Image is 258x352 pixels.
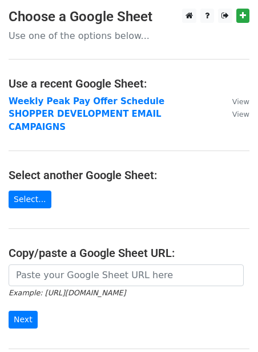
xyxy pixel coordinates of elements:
h4: Use a recent Google Sheet: [9,77,249,90]
a: View [221,96,249,106]
small: View [232,110,249,118]
small: View [232,97,249,106]
input: Paste your Google Sheet URL here [9,264,244,286]
a: View [221,109,249,119]
h4: Copy/paste a Google Sheet URL: [9,246,249,260]
small: Example: [URL][DOMAIN_NAME] [9,288,126,297]
a: SHOPPER DEVELOPMENT EMAIL CAMPAIGNS [9,109,162,132]
input: Next [9,311,38,329]
h3: Choose a Google Sheet [9,9,249,25]
a: Weekly Peak Pay Offer Schedule [9,96,164,106]
h4: Select another Google Sheet: [9,168,249,182]
a: Select... [9,191,51,208]
p: Use one of the options below... [9,30,249,42]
